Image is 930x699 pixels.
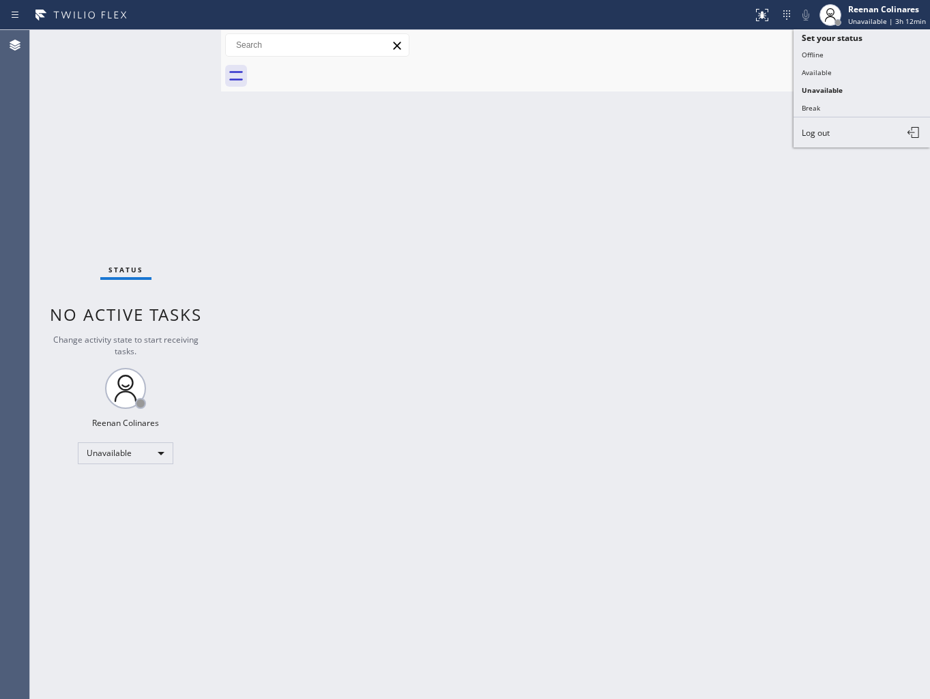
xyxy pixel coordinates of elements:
button: Mute [796,5,815,25]
span: Unavailable | 3h 12min [848,16,926,26]
div: Unavailable [78,442,173,464]
span: Change activity state to start receiving tasks. [53,334,199,357]
div: Reenan Colinares [92,417,159,429]
div: Reenan Colinares [848,3,926,15]
span: No active tasks [50,303,202,326]
input: Search [226,34,409,56]
span: Status [108,265,143,274]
